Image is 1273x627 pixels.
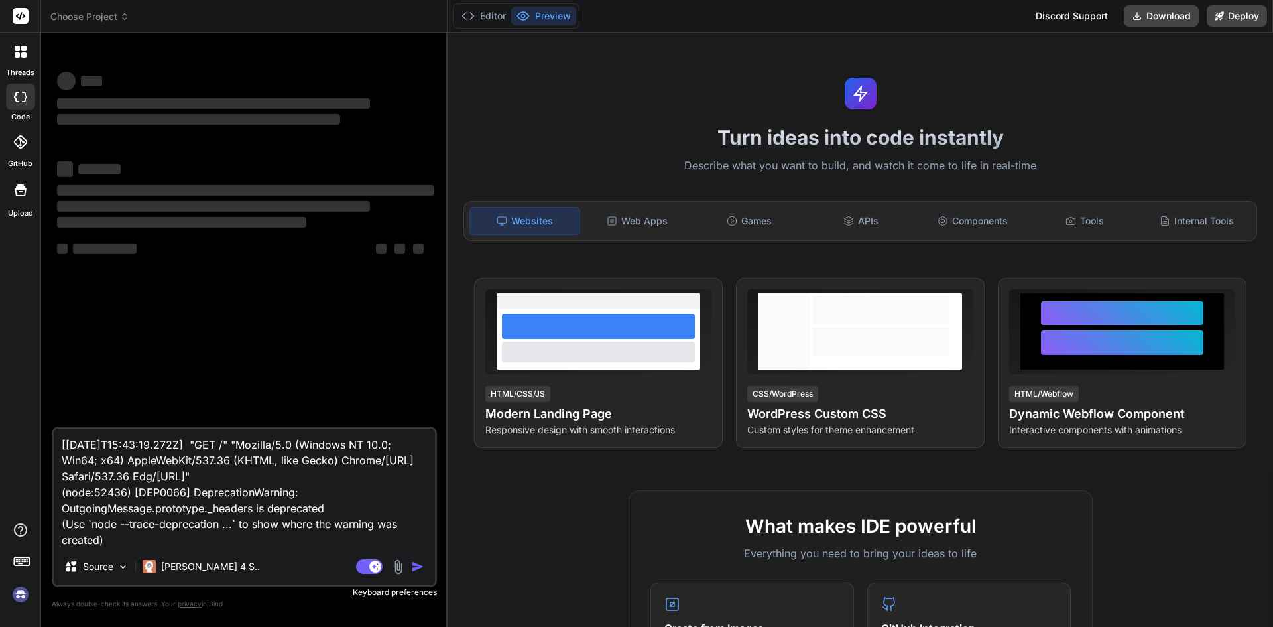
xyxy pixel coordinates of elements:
[57,98,370,109] span: ‌
[117,561,129,573] img: Pick Models
[411,560,424,573] img: icon
[747,405,973,423] h4: WordPress Custom CSS
[485,386,550,402] div: HTML/CSS/JS
[57,217,306,228] span: ‌
[1207,5,1267,27] button: Deploy
[485,405,711,423] h4: Modern Landing Page
[455,125,1265,149] h1: Turn ideas into code instantly
[806,207,916,235] div: APIs
[57,161,73,177] span: ‌
[73,244,137,254] span: ‌
[455,157,1265,174] p: Describe what you want to build, and watch it come to life in real-time
[376,244,387,254] span: ‌
[747,386,818,402] div: CSS/WordPress
[161,560,260,573] p: [PERSON_NAME] 4 S..
[57,185,434,196] span: ‌
[57,72,76,90] span: ‌
[918,207,1028,235] div: Components
[695,207,804,235] div: Games
[1009,405,1235,423] h4: Dynamic Webflow Component
[57,201,370,212] span: ‌
[1028,5,1116,27] div: Discord Support
[178,600,202,608] span: privacy
[6,67,34,78] label: threads
[413,244,424,254] span: ‌
[52,587,437,598] p: Keyboard preferences
[1009,386,1079,402] div: HTML/Webflow
[81,76,102,86] span: ‌
[50,10,129,23] span: Choose Project
[583,207,692,235] div: Web Apps
[8,158,32,169] label: GitHub
[650,512,1071,540] h2: What makes IDE powerful
[78,164,121,174] span: ‌
[57,244,68,254] span: ‌
[8,208,33,219] label: Upload
[1142,207,1251,235] div: Internal Tools
[11,111,30,123] label: code
[54,429,435,548] textarea: [[DATE]T15:43:19.272Z] "GET /" "Mozilla/5.0 (Windows NT 10.0; Win64; x64) AppleWebKit/537.36 (KHT...
[650,545,1071,561] p: Everything you need to bring your ideas to life
[1124,5,1199,27] button: Download
[1009,423,1235,437] p: Interactive components with animations
[1030,207,1140,235] div: Tools
[52,598,437,610] p: Always double-check its answers. Your in Bind
[456,7,511,25] button: Editor
[391,559,406,575] img: attachment
[485,423,711,437] p: Responsive design with smooth interactions
[83,560,113,573] p: Source
[511,7,576,25] button: Preview
[143,560,156,573] img: Claude 4 Sonnet
[57,114,340,125] span: ‌
[469,207,580,235] div: Websites
[9,583,32,606] img: signin
[394,244,405,254] span: ‌
[747,423,973,437] p: Custom styles for theme enhancement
